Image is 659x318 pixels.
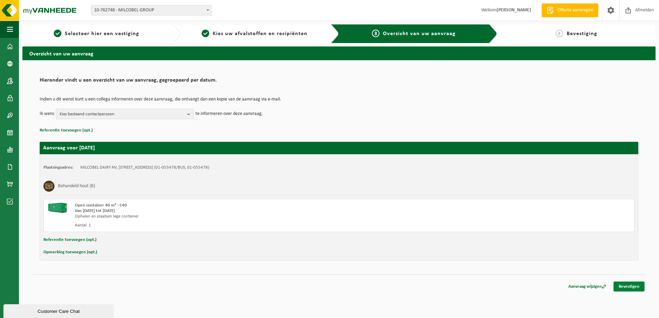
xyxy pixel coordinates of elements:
[75,203,127,208] span: Open container 40 m³ - C40
[202,30,209,37] span: 2
[567,31,597,36] span: Bevestiging
[383,31,456,36] span: Overzicht van uw aanvraag
[75,209,115,213] strong: Van [DATE] tot [DATE]
[43,248,97,257] button: Opmerking toevoegen (opt.)
[556,30,563,37] span: 4
[43,235,97,244] button: Referentie toevoegen (opt.)
[60,109,184,119] span: Kies bestaand contactpersoon
[22,46,656,60] h2: Overzicht van uw aanvraag
[80,165,209,170] td: MILCOBEL DAIRY NV, [STREET_ADDRESS] (01-055478/BUS, 01-055478)
[184,30,325,38] a: 2Kies uw afvalstoffen en recipiënten
[40,77,638,87] h2: Hieronder vindt u een overzicht van uw aanvraag, gegroepeerd per datum.
[56,109,194,119] button: Kies bestaand contactpersoon
[195,109,263,119] p: te informeren over deze aanvraag.
[47,203,68,213] img: HK-XC-40-GN-00.png
[54,30,61,37] span: 1
[213,31,307,36] span: Kies uw afvalstoffen en recipiënten
[40,109,54,119] p: Ik wens
[541,3,598,17] a: Offerte aanvragen
[75,214,367,219] div: Ophalen en plaatsen lege container
[3,303,115,318] iframe: chat widget
[65,31,139,36] span: Selecteer hier een vestiging
[43,165,73,170] strong: Plaatsingsadres:
[43,145,95,151] strong: Aanvraag voor [DATE]
[563,282,611,291] a: Aanvraag wijzigen
[372,30,379,37] span: 3
[40,126,93,135] button: Referentie toevoegen (opt.)
[556,7,595,14] span: Offerte aanvragen
[26,30,167,38] a: 1Selecteer hier een vestiging
[91,5,212,15] span: 10-762748 - MILCOBEL GROUP
[75,223,367,228] div: Aantal: 1
[91,6,211,15] span: 10-762748 - MILCOBEL GROUP
[614,282,645,291] a: Bevestigen
[58,181,95,192] h3: Behandeld hout (B)
[497,8,531,13] strong: [PERSON_NAME]
[40,97,638,102] p: Indien u dit wenst kunt u een collega informeren over deze aanvraag, die ontvangt dan een kopie v...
